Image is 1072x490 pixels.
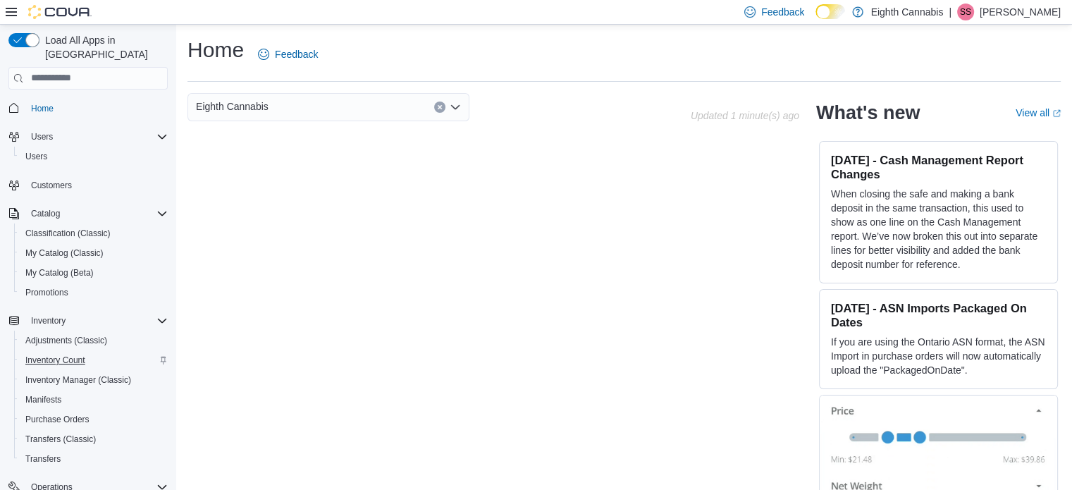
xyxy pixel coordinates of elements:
p: Updated 1 minute(s) ago [691,110,799,121]
button: Open list of options [450,102,461,113]
p: [PERSON_NAME] [980,4,1061,20]
a: My Catalog (Beta) [20,264,99,281]
a: Adjustments (Classic) [20,332,113,349]
span: Inventory [25,312,168,329]
span: Inventory [31,315,66,326]
span: My Catalog (Classic) [20,245,168,262]
a: Customers [25,177,78,194]
button: Manifests [14,390,173,410]
a: Inventory Count [20,352,91,369]
button: Inventory [3,311,173,331]
button: My Catalog (Beta) [14,263,173,283]
span: Adjustments (Classic) [25,335,107,346]
a: Inventory Manager (Classic) [20,372,137,388]
p: | [949,4,951,20]
span: Purchase Orders [25,414,90,425]
button: Adjustments (Classic) [14,331,173,350]
span: Inventory Manager (Classic) [20,372,168,388]
span: Manifests [20,391,168,408]
button: Transfers [14,449,173,469]
span: Eighth Cannabis [196,98,269,115]
button: Promotions [14,283,173,302]
span: Catalog [31,208,60,219]
h3: [DATE] - ASN Imports Packaged On Dates [831,301,1046,329]
p: When closing the safe and making a bank deposit in the same transaction, this used to show as one... [831,187,1046,271]
a: Classification (Classic) [20,225,116,242]
span: Feedback [275,47,318,61]
span: Customers [31,180,72,191]
span: SS [960,4,971,20]
span: My Catalog (Classic) [25,247,104,259]
span: Inventory Manager (Classic) [25,374,131,386]
span: My Catalog (Beta) [25,267,94,278]
input: Dark Mode [815,4,845,19]
p: Eighth Cannabis [870,4,943,20]
button: Inventory [25,312,71,329]
span: Dark Mode [815,19,816,20]
span: Transfers [25,453,61,465]
button: Users [14,147,173,166]
p: If you are using the Ontario ASN format, the ASN Import in purchase orders will now automatically... [831,335,1046,377]
a: Manifests [20,391,67,408]
button: My Catalog (Classic) [14,243,173,263]
span: Inventory Count [25,355,85,366]
span: Load All Apps in [GEOGRAPHIC_DATA] [39,33,168,61]
button: Transfers (Classic) [14,429,173,449]
button: Catalog [25,205,66,222]
img: Cova [28,5,92,19]
span: Classification (Classic) [20,225,168,242]
h1: Home [187,36,244,64]
a: Feedback [252,40,324,68]
h2: What's new [816,102,920,124]
a: My Catalog (Classic) [20,245,109,262]
span: Users [25,128,168,145]
span: Users [20,148,168,165]
span: Catalog [25,205,168,222]
button: Clear input [434,102,445,113]
span: Feedback [761,5,804,19]
button: Customers [3,175,173,195]
span: Users [31,131,53,142]
a: Purchase Orders [20,411,95,428]
span: Transfers (Classic) [25,434,96,445]
span: My Catalog (Beta) [20,264,168,281]
button: Users [3,127,173,147]
a: Users [20,148,53,165]
button: Inventory Manager (Classic) [14,370,173,390]
button: Purchase Orders [14,410,173,429]
span: Purchase Orders [20,411,168,428]
span: Promotions [20,284,168,301]
button: Catalog [3,204,173,223]
a: Transfers [20,451,66,467]
button: Inventory Count [14,350,173,370]
span: Transfers (Classic) [20,431,168,448]
span: Transfers [20,451,168,467]
a: Promotions [20,284,74,301]
span: Customers [25,176,168,194]
span: Users [25,151,47,162]
span: Home [25,99,168,117]
a: Transfers (Classic) [20,431,101,448]
span: Inventory Count [20,352,168,369]
span: Adjustments (Classic) [20,332,168,349]
a: View allExternal link [1016,107,1061,118]
span: Classification (Classic) [25,228,111,239]
span: Home [31,103,54,114]
button: Home [3,98,173,118]
button: Users [25,128,58,145]
span: Promotions [25,287,68,298]
h3: [DATE] - Cash Management Report Changes [831,153,1046,181]
div: Shari Smiley [957,4,974,20]
svg: External link [1052,109,1061,118]
button: Classification (Classic) [14,223,173,243]
span: Manifests [25,394,61,405]
a: Home [25,100,59,117]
